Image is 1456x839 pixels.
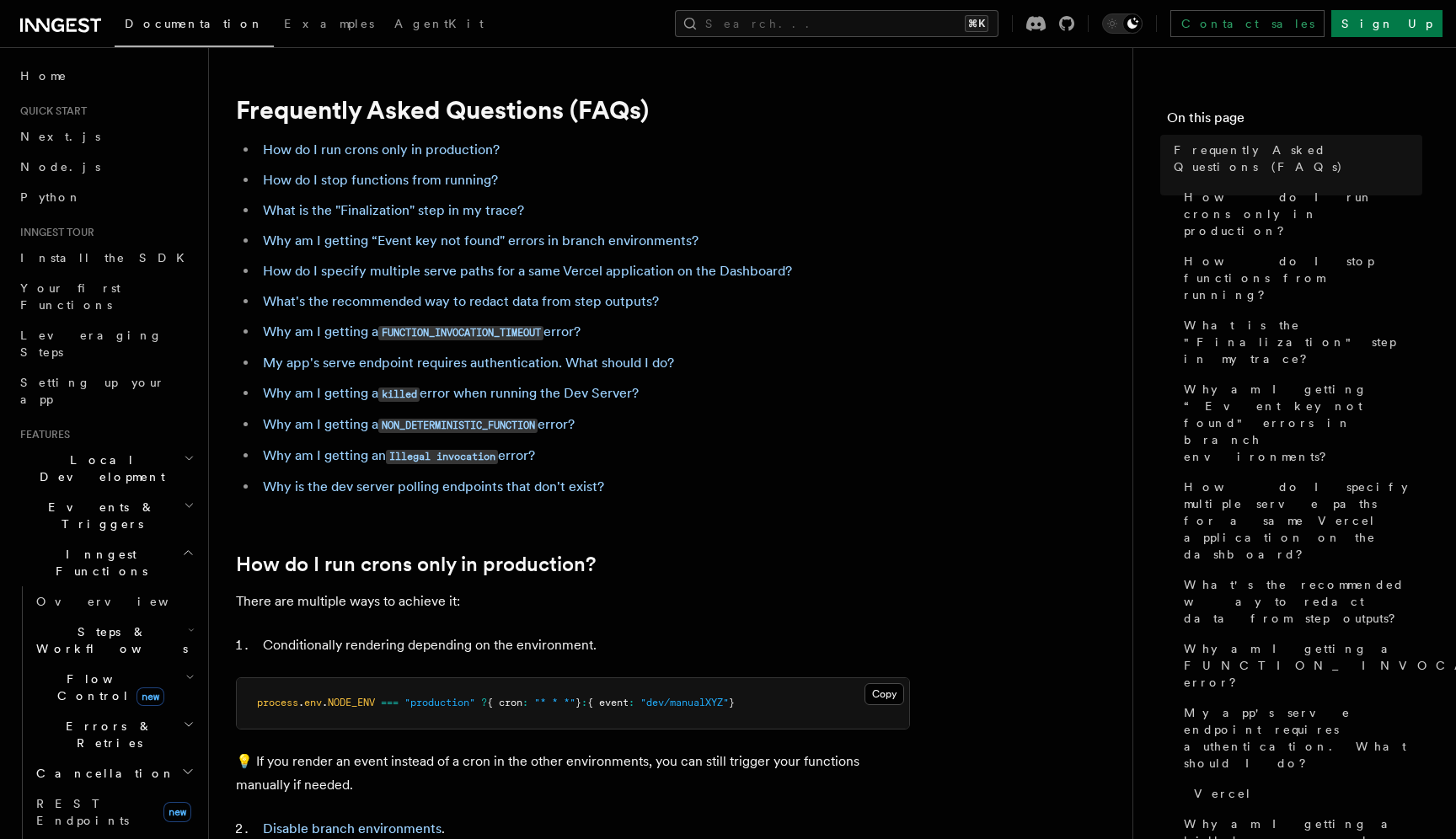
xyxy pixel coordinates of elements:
[13,445,198,492] button: Local Development
[1184,189,1422,239] span: How do I run crons only in production?
[729,697,735,708] span: }
[1177,310,1422,374] a: What is the "Finalization" step in my trace?
[378,419,538,433] code: NON_DETERMINISTIC_FUNCTION
[381,697,399,708] span: ===
[29,711,198,758] button: Errors & Retries
[13,452,184,485] span: Local Development
[236,590,910,613] p: There are multiple ways to achieve it:
[29,671,185,704] span: Flow Control
[258,633,910,657] li: Conditionally rendering depending on the environment.
[328,697,375,708] span: NODE_ENV
[29,788,198,836] a: REST Endpointsnew
[263,232,699,248] a: Why am I getting “Event key not found" errors in branch environments?
[20,329,163,359] span: Leveraging Steps
[386,450,498,464] code: Illegal invocation
[522,697,528,708] span: :
[640,697,729,708] span: "dev/manualXYZ"
[1184,704,1422,772] span: My app's serve endpoint requires authentication. What should I do?
[36,797,129,827] span: REST Endpoints
[29,664,198,711] button: Flow Controlnew
[1184,576,1422,627] span: What's the recommended way to redact data from step outputs?
[263,447,535,463] a: Why am I getting anIllegal invocationerror?
[20,67,67,84] span: Home
[13,226,94,239] span: Inngest tour
[263,323,581,339] a: Why am I getting aFUNCTION_INVOCATION_TIMEOUTerror?
[29,617,198,664] button: Steps & Workflows
[13,428,70,441] span: Features
[263,172,498,188] a: How do I stop functions from running?
[487,697,522,708] span: { cron
[1177,182,1422,246] a: How do I run crons only in production?
[1184,317,1422,367] span: What is the "Finalization" step in my trace?
[29,718,183,751] span: Errors & Retries
[13,61,198,91] a: Home
[581,697,587,708] span: :
[965,15,988,32] kbd: ⌘K
[20,281,120,312] span: Your first Functions
[36,595,210,608] span: Overview
[1177,246,1422,310] a: How do I stop functions from running?
[125,17,264,30] span: Documentation
[384,5,494,45] a: AgentKit
[13,367,198,414] a: Setting up your app
[29,765,175,782] span: Cancellation
[13,152,198,182] a: Node.js
[575,697,581,708] span: }
[263,142,500,158] a: How do I run crons only in production?
[1184,253,1422,303] span: How do I stop functions from running?
[13,243,198,273] a: Install the SDK
[13,546,182,580] span: Inngest Functions
[298,697,304,708] span: .
[404,697,475,708] span: "production"
[378,326,543,340] code: FUNCTION_INVOCATION_TIMEOUT
[263,478,604,494] a: Why is the dev server polling endpoints that don't exist?
[1174,142,1422,175] span: Frequently Asked Questions (FAQs)
[29,623,188,657] span: Steps & Workflows
[263,355,674,371] a: My app's serve endpoint requires authentication. What should I do?
[587,697,629,708] span: { event
[1167,108,1422,135] h4: On this page
[1102,13,1143,34] button: Toggle dark mode
[1177,374,1422,472] a: Why am I getting “Event key not found" errors in branch environments?
[20,251,195,265] span: Install the SDK
[20,160,100,174] span: Node.js
[13,121,198,152] a: Next.js
[13,492,198,539] button: Events & Triggers
[263,416,575,432] a: Why am I getting aNON_DETERMINISTIC_FUNCTIONerror?
[1184,381,1422,465] span: Why am I getting “Event key not found" errors in branch environments?
[1170,10,1325,37] a: Contact sales
[136,687,164,706] span: new
[1194,785,1252,802] span: Vercel
[1187,778,1422,809] a: Vercel
[163,802,191,822] span: new
[20,130,100,143] span: Next.js
[115,5,274,47] a: Documentation
[481,697,487,708] span: ?
[13,104,87,118] span: Quick start
[20,376,165,406] span: Setting up your app
[274,5,384,45] a: Examples
[322,697,328,708] span: .
[236,750,910,797] p: 💡 If you render an event instead of a cron in the other environments, you can still trigger your ...
[378,387,420,402] code: killed
[304,697,322,708] span: env
[1177,472,1422,569] a: How do I specify multiple serve paths for a same Vercel application on the dashboard?
[236,94,910,125] h1: Frequently Asked Questions (FAQs)
[284,17,374,30] span: Examples
[1167,135,1422,182] a: Frequently Asked Questions (FAQs)
[864,683,904,705] button: Copy
[13,539,198,586] button: Inngest Functions
[394,17,484,30] span: AgentKit
[629,697,634,708] span: :
[1177,697,1422,778] a: My app's serve endpoint requires authentication. What should I do?
[13,182,198,212] a: Python
[1331,10,1443,37] a: Sign Up
[1184,478,1422,563] span: How do I specify multiple serve paths for a same Vercel application on the dashboard?
[13,273,198,320] a: Your first Functions
[20,190,82,204] span: Python
[13,320,198,367] a: Leveraging Steps
[29,586,198,617] a: Overview
[13,499,184,532] span: Events & Triggers
[675,10,998,37] button: Search...⌘K
[263,263,792,279] a: How do I specify multiple serve paths for a same Vercel application on the Dashboard?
